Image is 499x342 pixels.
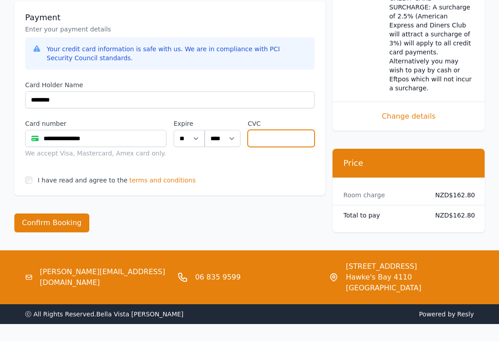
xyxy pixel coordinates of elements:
[129,176,196,185] span: terms and conditions
[195,272,241,283] a: 06 835 9599
[40,267,170,289] a: [PERSON_NAME][EMAIL_ADDRESS][DOMAIN_NAME]
[435,211,474,220] dd: NZD$162.80
[253,310,474,319] span: Powered by
[25,25,315,34] p: Enter your payment details
[38,177,127,184] label: I have read and agree to the
[25,13,315,23] h3: Payment
[25,120,166,129] label: Card number
[343,158,474,169] h3: Price
[248,120,315,129] label: CVC
[346,272,474,294] span: Hawke's Bay 4110 [GEOGRAPHIC_DATA]
[343,211,428,220] dt: Total to pay
[457,311,474,318] a: Resly
[25,149,166,158] div: We accept Visa, Mastercard, Amex card only.
[174,120,205,129] label: Expire
[25,311,184,318] span: ⓒ All Rights Reserved. Bella Vista [PERSON_NAME]
[435,191,474,200] dd: NZD$162.80
[25,81,315,90] label: Card Holder Name
[346,262,474,272] span: [STREET_ADDRESS]
[343,191,428,200] dt: Room charge
[47,45,307,63] div: Your credit card information is safe with us. We are in compliance with PCI Security Council stan...
[343,111,474,122] span: Change details
[14,214,89,233] button: Confirm Booking
[205,120,241,129] label: .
